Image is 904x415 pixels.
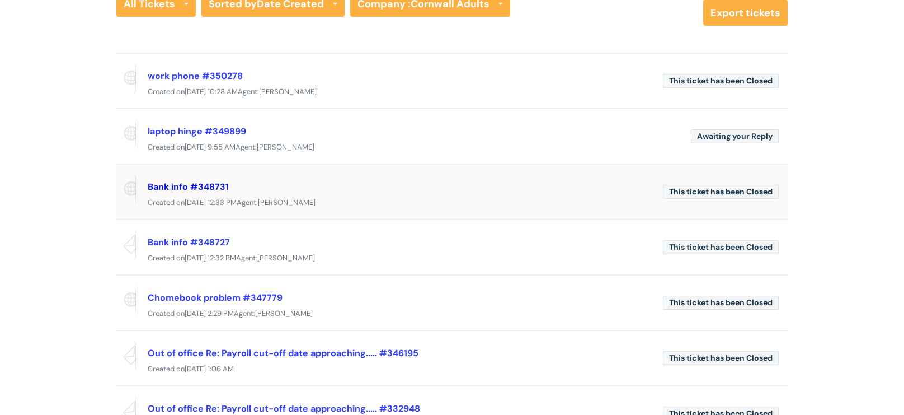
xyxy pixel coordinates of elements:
span: [DATE] 2:29 PM [185,309,234,318]
span: [DATE] 12:32 PM [185,253,236,263]
a: Out of office Re: Payroll cut-off date approaching..... #332948 [148,403,420,414]
span: This ticket has been Closed [663,296,779,310]
span: This ticket has been Closed [663,240,779,254]
span: [PERSON_NAME] [257,142,314,152]
span: [DATE] 1:06 AM [185,364,234,374]
span: This ticket has been Closed [663,74,779,88]
a: Chomebook problem #347779 [148,292,282,304]
span: [PERSON_NAME] [257,253,315,263]
div: Created on [116,362,788,376]
span: This ticket has been Closed [663,351,779,365]
span: Reported via email [116,340,136,371]
div: Created on Agent: [116,251,788,265]
div: Created on Agent: [116,141,788,155]
span: [DATE] 12:33 PM [185,198,237,207]
span: Reported via portal [116,285,136,316]
span: This ticket has been Closed [663,185,779,199]
span: Reported via portal [116,174,136,205]
a: Out of office Re: Payroll cut-off date approaching..... #346195 [148,347,418,359]
a: work phone #350278 [148,70,243,82]
a: laptop hinge #349899 [148,125,246,137]
span: [PERSON_NAME] [255,309,313,318]
div: Created on Agent: [116,196,788,210]
span: Awaiting your Reply [691,129,779,143]
span: Reported via email [116,229,136,260]
span: Reported via portal [116,118,136,150]
span: [DATE] 9:55 AM [185,142,236,152]
span: [PERSON_NAME] [258,198,316,207]
div: Created on Agent: [116,307,788,321]
a: Bank info #348727 [148,236,230,248]
div: Created on Agent: [116,85,788,99]
span: Reported via portal [116,63,136,94]
span: [DATE] 10:28 AM [185,87,238,96]
span: [PERSON_NAME] [259,87,317,96]
a: Bank info #348731 [148,181,229,193]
